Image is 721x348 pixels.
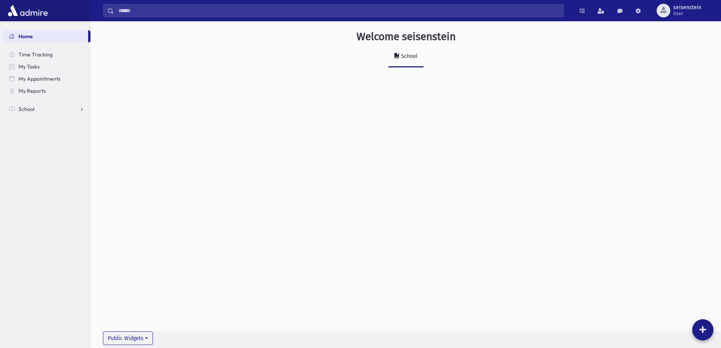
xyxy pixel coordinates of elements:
span: User [673,11,701,17]
span: My Appointments [19,75,61,82]
h3: Welcome seisenstein [357,30,456,43]
span: My Reports [19,87,46,94]
span: Time Tracking [19,51,53,58]
input: Search [114,4,564,17]
span: School [19,106,34,112]
a: My Tasks [3,61,90,73]
span: My Tasks [19,63,40,70]
button: Public Widgets [103,331,153,345]
a: My Appointments [3,73,90,85]
span: Home [19,33,33,40]
a: Time Tracking [3,48,90,61]
a: Home [3,30,88,42]
div: School [400,53,417,59]
a: School [388,46,424,67]
span: seisenstein [673,5,701,11]
a: My Reports [3,85,90,97]
a: School [3,103,90,115]
img: AdmirePro [6,3,50,18]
